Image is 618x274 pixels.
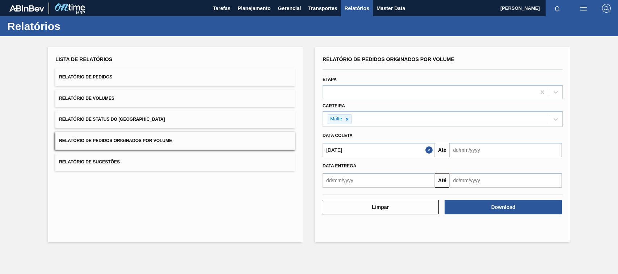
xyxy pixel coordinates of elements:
button: Relatório de Pedidos Originados por Volume [55,132,295,150]
span: Data coleta [323,133,353,138]
label: Etapa [323,77,337,82]
span: Relatórios [344,4,369,13]
label: Carteira [323,103,345,108]
span: Gerencial [278,4,301,13]
input: dd/mm/yyyy [449,173,562,188]
input: dd/mm/yyyy [323,143,435,157]
img: TNhmsLtSVTkK8tSr43FrP2fwEKptu5GPRR3wAAAABJRU5ErkJggg== [9,5,44,12]
span: Lista de Relatórios [55,56,112,62]
span: Relatório de Volumes [59,96,114,101]
span: Master Data [377,4,405,13]
button: Download [445,200,562,214]
button: Relatório de Pedidos [55,68,295,86]
span: Planejamento [237,4,270,13]
button: Até [435,143,449,157]
button: Relatório de Volumes [55,90,295,107]
span: Relatório de Pedidos Originados por Volume [323,56,454,62]
button: Close [425,143,435,157]
span: Tarefas [213,4,231,13]
span: Relatório de Pedidos Originados por Volume [59,138,172,143]
button: Notificações [546,3,569,13]
button: Limpar [322,200,439,214]
button: Relatório de Sugestões [55,153,295,171]
span: Relatório de Pedidos [59,74,112,80]
button: Até [435,173,449,188]
span: Relatório de Sugestões [59,159,120,164]
button: Relatório de Status do [GEOGRAPHIC_DATA] [55,111,295,128]
span: Transportes [308,4,337,13]
img: Logout [602,4,611,13]
span: Relatório de Status do [GEOGRAPHIC_DATA] [59,117,165,122]
input: dd/mm/yyyy [449,143,562,157]
h1: Relatórios [7,22,136,30]
div: Malte [328,115,343,124]
img: userActions [579,4,588,13]
span: Data entrega [323,163,356,168]
input: dd/mm/yyyy [323,173,435,188]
